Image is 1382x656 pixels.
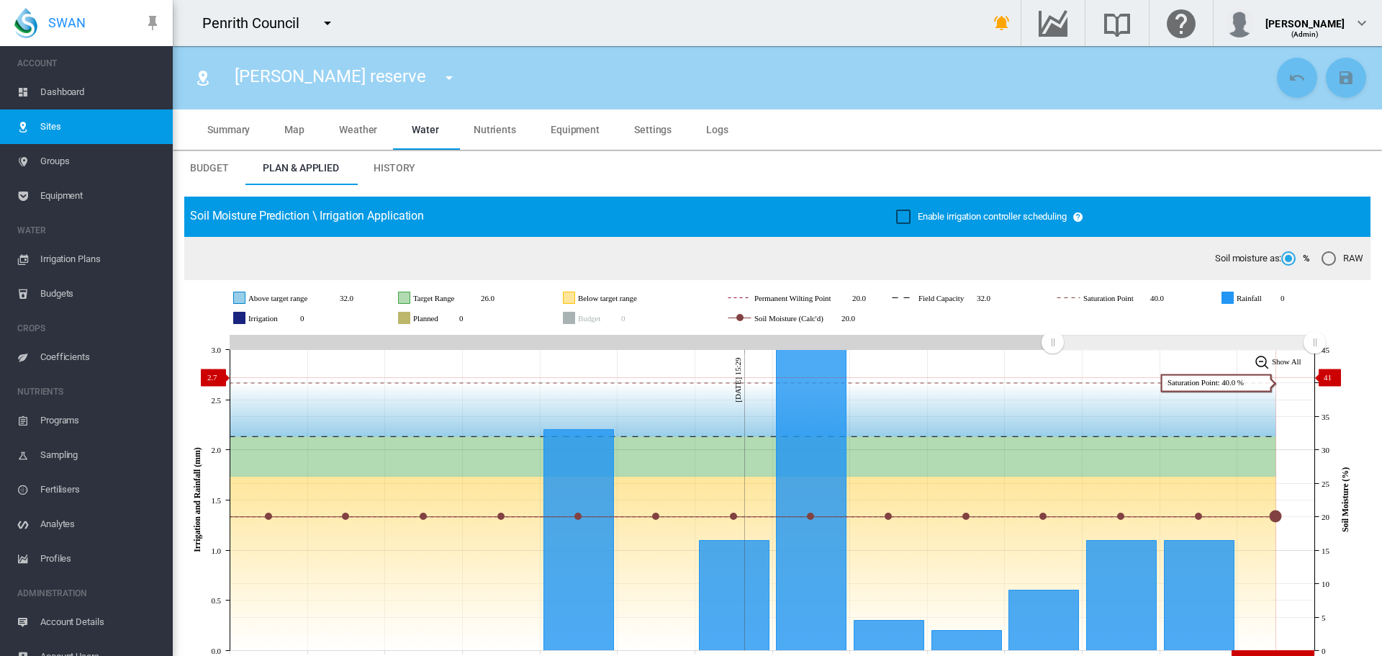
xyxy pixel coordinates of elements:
[212,596,222,605] tspan: 0.5
[40,75,161,109] span: Dashboard
[319,14,336,32] md-icon: icon-menu-down
[1100,14,1134,32] md-icon: Search the knowledge base
[564,312,646,325] g: Budget
[963,513,969,519] circle: Soil Moisture (Calc'd) Sat 11 Oct, 2025 20
[1322,480,1329,488] tspan: 25
[17,380,161,403] span: NUTRIENTS
[1196,513,1201,519] circle: Soil Moisture (Calc'd) Tue 14 Oct, 2025 20
[435,63,464,92] button: icon-menu-down
[374,162,415,174] span: History
[1272,357,1301,366] tspan: Show All
[1326,58,1366,98] button: Save Changes
[1322,513,1329,521] tspan: 20
[893,292,1013,305] g: Field Capacity
[474,124,516,135] span: Nutrients
[1164,14,1198,32] md-icon: Click here for help
[1040,330,1065,355] g: Zoom chart using cursor arrows
[728,312,877,325] g: Soil Moisture (Calc'd)
[1265,11,1345,25] div: [PERSON_NAME]
[653,513,659,519] circle: Soil Moisture (Calc'd) Tue 07 Oct, 2025 20
[284,124,304,135] span: Map
[1322,346,1329,354] tspan: 45
[728,292,889,305] g: Permanent Wilting Point
[988,9,1016,37] button: icon-bell-ring
[1322,614,1326,622] tspan: 5
[854,621,924,651] g: Rainfall Fri 10 Oct, 2025 0.3
[1277,58,1317,98] button: Cancel Changes
[1322,446,1329,454] tspan: 30
[1322,547,1329,555] tspan: 15
[1225,9,1254,37] img: profile.jpg
[412,124,439,135] span: Water
[212,396,222,405] tspan: 2.5
[192,447,202,552] tspan: Irrigation and Rainfall (mm)
[212,496,222,505] tspan: 1.5
[343,513,348,519] circle: Soil Moisture (Calc'd) Fri 03 Oct, 2025 20
[17,219,161,242] span: WATER
[212,547,222,555] tspan: 1.0
[1288,69,1306,86] md-icon: icon-undo
[14,8,37,38] img: SWAN-Landscape-Logo-Colour-drop.png
[40,507,161,542] span: Analytes
[263,162,339,174] span: Plan & Applied
[564,292,693,305] g: Below target range
[207,124,250,135] span: Summary
[212,446,222,454] tspan: 2.0
[420,513,426,519] circle: Soil Moisture (Calc'd) Sat 04 Oct, 2025 20
[40,438,161,472] span: Sampling
[731,513,736,519] circle: Soil Moisture (Calc'd) Wed 08 Oct, 2025 20
[1036,14,1070,32] md-icon: Go to the Data Hub
[1222,292,1305,305] g: Rainfall
[551,124,600,135] span: Equipment
[441,69,458,86] md-icon: icon-menu-down
[40,403,161,438] span: Programs
[40,472,161,507] span: Fertilisers
[234,292,365,305] g: Above target range
[190,209,424,223] span: Soil Moisture Prediction \ Irrigation Application
[313,9,342,37] button: icon-menu-down
[339,124,377,135] span: Weather
[1052,336,1314,350] rect: Zoom chart using cursor arrows
[777,350,846,651] g: Rainfall Thu 09 Oct, 2025 3
[1322,379,1329,387] tspan: 40
[1270,511,1281,521] circle: Soil Moisture (Calc'd) Wed 15 Oct, 2025 20
[40,242,161,277] span: Irrigation Plans
[17,52,161,75] span: ACCOUNT
[1040,513,1046,519] circle: Soil Moisture (Calc'd) Sun 12 Oct, 2025 20
[575,513,581,519] circle: Soil Moisture (Calc'd) Mon 06 Oct, 2025 20
[40,109,161,144] span: Sites
[40,277,161,311] span: Budgets
[40,179,161,213] span: Equipment
[896,210,1067,224] md-checkbox: Enable irrigation controller scheduling
[48,14,86,32] span: SWAN
[17,317,161,340] span: CROPS
[634,124,672,135] span: Settings
[1009,590,1079,651] g: Rainfall Sun 12 Oct, 2025 0.6
[808,513,813,519] circle: Soil Moisture (Calc'd) Thu 09 Oct, 2025 20
[202,13,312,33] div: Penrith Council
[212,647,222,655] tspan: 0.0
[1215,252,1281,265] span: Soil moisture as:
[544,430,614,651] g: Rainfall Mon 06 Oct, 2025 2.2
[1118,513,1124,519] circle: Soil Moisture (Calc'd) Mon 13 Oct, 2025 20
[40,542,161,576] span: Profiles
[498,513,504,519] circle: Soil Moisture (Calc'd) Sun 05 Oct, 2025 20
[190,162,228,174] span: Budget
[1322,252,1363,266] md-radio-button: RAW
[1337,69,1355,86] md-icon: icon-content-save
[733,357,742,403] tspan: [DATE] 15:29
[212,346,222,354] tspan: 3.0
[189,63,217,92] button: Click to go to list of Sites
[1281,252,1310,266] md-radio-button: %
[885,513,891,519] circle: Soil Moisture (Calc'd) Fri 10 Oct, 2025 20
[399,312,484,325] g: Planned
[235,66,426,86] span: [PERSON_NAME] reserve
[932,631,1002,651] g: Rainfall Sat 11 Oct, 2025 0.2
[1302,330,1327,355] g: Zoom chart using cursor arrows
[993,14,1011,32] md-icon: icon-bell-ring
[194,69,212,86] md-icon: icon-map-marker-radius
[234,312,325,325] g: Irrigation
[1057,292,1186,305] g: Saturation Point
[1340,467,1350,532] tspan: Soil Moisture (%)
[1322,413,1329,421] tspan: 35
